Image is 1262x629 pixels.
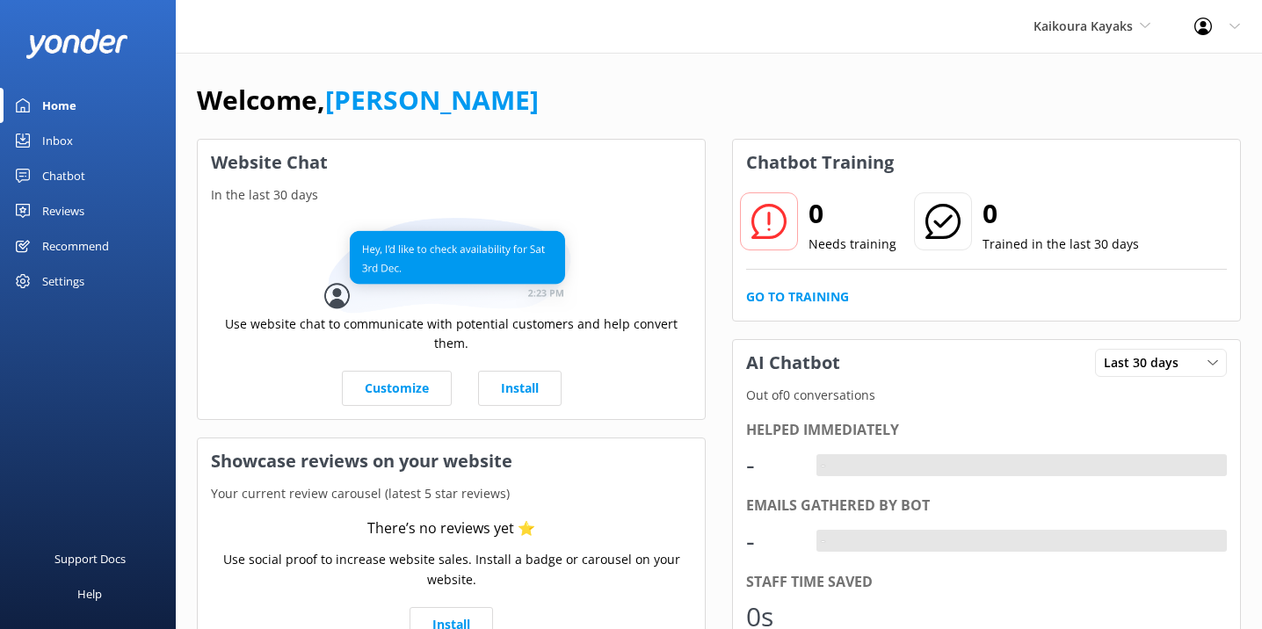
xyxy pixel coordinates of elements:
[1104,353,1189,372] span: Last 30 days
[42,193,84,228] div: Reviews
[198,438,705,484] h3: Showcase reviews on your website
[478,371,562,406] a: Install
[198,185,705,205] p: In the last 30 days
[746,287,849,307] a: Go to Training
[746,495,1227,517] div: Emails gathered by bot
[26,29,127,58] img: yonder-white-logo.png
[746,571,1227,594] div: Staff time saved
[733,386,1240,405] p: Out of 0 conversations
[77,576,102,611] div: Help
[42,158,85,193] div: Chatbot
[211,550,692,589] p: Use social proof to increase website sales. Install a badge or carousel on your website.
[342,371,452,406] a: Customize
[367,517,535,540] div: There’s no reviews yet ⭐
[816,454,830,477] div: -
[746,419,1227,442] div: Helped immediately
[809,235,896,254] p: Needs training
[983,192,1139,235] h2: 0
[746,444,799,486] div: -
[42,88,76,123] div: Home
[816,530,830,553] div: -
[983,235,1139,254] p: Trained in the last 30 days
[42,123,73,158] div: Inbox
[198,140,705,185] h3: Website Chat
[733,340,853,386] h3: AI Chatbot
[325,82,539,118] a: [PERSON_NAME]
[733,140,907,185] h3: Chatbot Training
[42,228,109,264] div: Recommend
[809,192,896,235] h2: 0
[198,484,705,503] p: Your current review carousel (latest 5 star reviews)
[42,264,84,299] div: Settings
[211,314,692,354] p: Use website chat to communicate with potential customers and help convert them.
[197,79,539,121] h1: Welcome,
[746,520,799,562] div: -
[1034,18,1133,34] span: Kaikoura Kayaks
[324,218,579,314] img: conversation...
[54,541,126,576] div: Support Docs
